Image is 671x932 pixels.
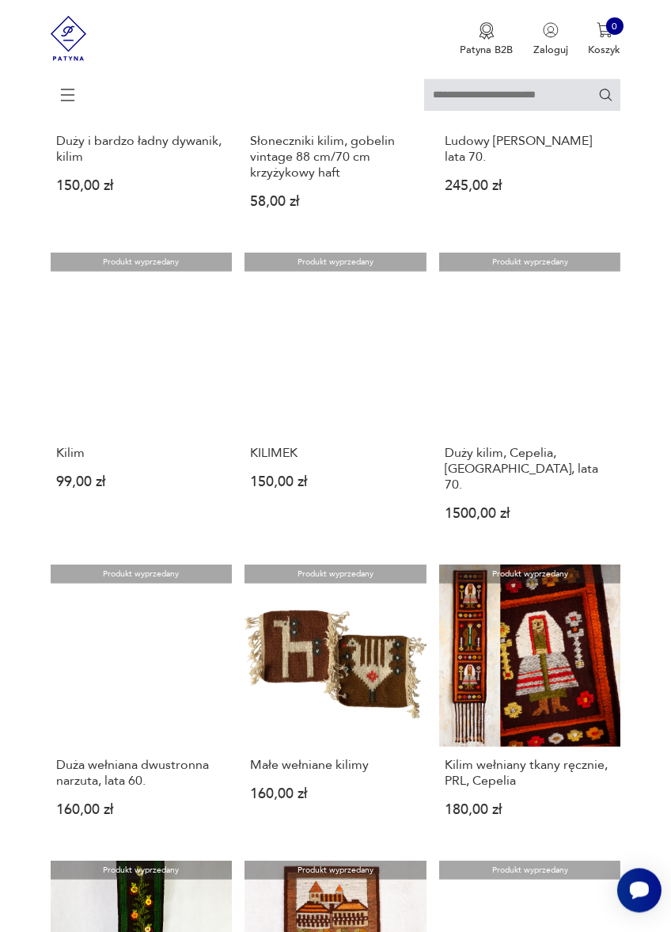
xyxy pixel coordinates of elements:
h3: Małe wełniane kilimy [250,757,420,773]
p: Zaloguj [533,43,568,57]
p: 99,00 zł [56,477,226,489]
h3: Duży i bardzo ładny dywanik, kilim [56,133,226,165]
button: Patyna B2B [460,22,513,57]
p: 150,00 zł [56,181,226,192]
a: Produkt wyprzedanyKilim wełniany tkany ręcznie, PRL, CepeliaKilim wełniany tkany ręcznie, PRL, Ce... [439,565,621,840]
img: Ikonka użytkownika [543,22,559,38]
p: 160,00 zł [250,789,420,801]
div: 0 [606,17,624,35]
p: 58,00 zł [250,196,420,208]
button: Zaloguj [533,22,568,57]
p: 180,00 zł [445,805,615,816]
h3: Kilim wełniany tkany ręcznie, PRL, Cepelia [445,757,615,789]
img: Ikona medalu [479,22,495,40]
a: Produkt wyprzedanyDuży kilim, Cepelia, Polska, lata 70.Duży kilim, Cepelia, [GEOGRAPHIC_DATA], la... [439,253,621,544]
img: Ikona koszyka [597,22,612,38]
button: Szukaj [598,87,613,102]
a: Produkt wyprzedanyKILIMEKKILIMEK150,00 zł [245,253,426,544]
a: Produkt wyprzedanyDuża wełniana dwustronna narzuta, lata 60.Duża wełniana dwustronna narzuta, lat... [51,565,233,840]
h3: Duży kilim, Cepelia, [GEOGRAPHIC_DATA], lata 70. [445,445,615,493]
a: Ikona medaluPatyna B2B [460,22,513,57]
p: 160,00 zł [56,805,226,816]
p: Patyna B2B [460,43,513,57]
p: 150,00 zł [250,477,420,489]
p: 1500,00 zł [445,508,615,520]
a: Produkt wyprzedanyMałe wełniane kilimyMałe wełniane kilimy160,00 zł [245,565,426,840]
a: Produkt wyprzedanyKilimKilim99,00 zł [51,253,233,544]
p: 245,00 zł [445,181,615,192]
h3: KILIMEK [250,445,420,461]
button: 0Koszyk [588,22,620,57]
h3: Ludowy [PERSON_NAME] lata 70. [445,133,615,165]
h3: Słoneczniki kilim, gobelin vintage 88 cm/70 cm krzyżykowy haft [250,133,420,181]
h3: Kilim [56,445,226,461]
iframe: Smartsupp widget button [617,869,662,913]
p: Koszyk [588,43,620,57]
h3: Duża wełniana dwustronna narzuta, lata 60. [56,757,226,789]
